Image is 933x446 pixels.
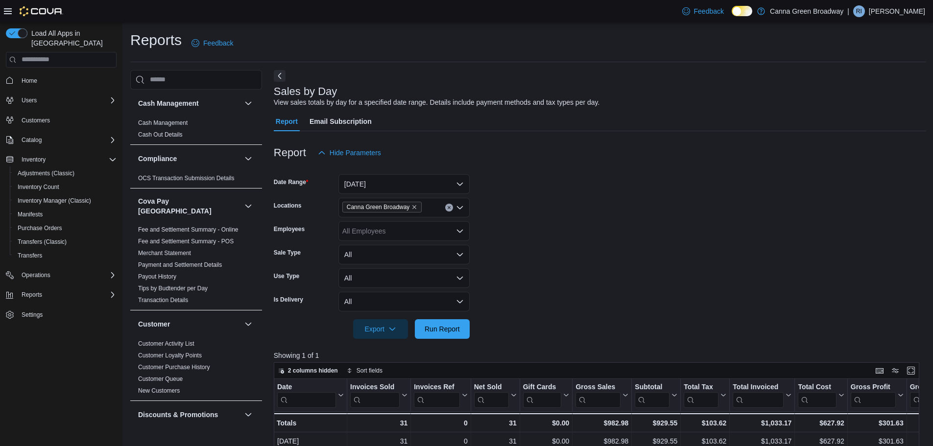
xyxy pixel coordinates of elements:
[350,417,407,429] div: 31
[138,226,239,233] a: Fee and Settlement Summary - Online
[18,197,91,205] span: Inventory Manager (Classic)
[575,382,621,392] div: Gross Sales
[10,194,120,208] button: Inventory Manager (Classic)
[10,235,120,249] button: Transfers (Classic)
[14,209,47,220] a: Manifests
[138,98,240,108] button: Cash Management
[138,119,188,127] span: Cash Management
[18,211,43,218] span: Manifests
[338,245,470,264] button: All
[18,169,74,177] span: Adjustments (Classic)
[20,6,63,16] img: Cova
[27,28,117,48] span: Load All Apps in [GEOGRAPHIC_DATA]
[22,77,37,85] span: Home
[6,70,117,348] nav: Complex example
[138,154,240,164] button: Compliance
[14,222,117,234] span: Purchase Orders
[18,154,49,165] button: Inventory
[138,273,176,281] span: Payout History
[274,225,305,233] label: Employees
[274,86,337,97] h3: Sales by Day
[2,113,120,127] button: Customers
[130,117,262,144] div: Cash Management
[14,167,117,179] span: Adjustments (Classic)
[138,285,208,292] a: Tips by Budtender per Day
[274,351,926,360] p: Showing 1 of 1
[14,250,117,261] span: Transfers
[14,222,66,234] a: Purchase Orders
[2,73,120,88] button: Home
[474,382,516,407] button: Net Sold
[851,382,896,407] div: Gross Profit
[2,153,120,166] button: Inventory
[138,375,183,383] span: Customer Queue
[138,410,218,420] h3: Discounts & Promotions
[138,273,176,280] a: Payout History
[732,6,752,16] input: Dark Mode
[10,166,120,180] button: Adjustments (Classic)
[274,70,286,82] button: Next
[138,410,240,420] button: Discounts & Promotions
[523,417,569,429] div: $0.00
[353,319,408,339] button: Export
[138,131,183,138] a: Cash Out Details
[347,202,410,212] span: Canna Green Broadway
[14,181,117,193] span: Inventory Count
[575,417,628,429] div: $982.98
[2,94,120,107] button: Users
[18,308,117,321] span: Settings
[138,296,188,304] span: Transaction Details
[314,143,385,163] button: Hide Parameters
[414,417,467,429] div: 0
[18,252,42,259] span: Transfers
[274,147,306,159] h3: Report
[770,5,843,17] p: Canna Green Broadway
[415,319,470,339] button: Run Report
[22,136,42,144] span: Catalog
[343,365,386,376] button: Sort fields
[138,175,235,182] a: OCS Transaction Submission Details
[18,154,117,165] span: Inventory
[138,319,240,329] button: Customer
[798,382,836,392] div: Total Cost
[851,382,904,407] button: Gross Profit
[523,382,569,407] button: Gift Cards
[733,382,791,407] button: Total Invoiced
[18,289,117,301] span: Reports
[635,417,677,429] div: $929.55
[18,94,117,106] span: Users
[2,133,120,147] button: Catalog
[14,167,78,179] a: Adjustments (Classic)
[456,204,464,211] button: Open list of options
[684,382,726,407] button: Total Tax
[274,365,342,376] button: 2 columns hidden
[14,209,117,220] span: Manifests
[203,38,233,48] span: Feedback
[474,382,508,407] div: Net Sold
[138,387,180,394] a: New Customers
[188,33,237,53] a: Feedback
[694,6,724,16] span: Feedback
[2,268,120,282] button: Operations
[2,288,120,302] button: Reports
[357,367,383,375] span: Sort fields
[14,250,46,261] a: Transfers
[274,178,309,186] label: Date Range
[635,382,670,407] div: Subtotal
[847,5,849,17] p: |
[14,195,117,207] span: Inventory Manager (Classic)
[138,261,222,269] span: Payment and Settlement Details
[242,409,254,421] button: Discounts & Promotions
[733,382,784,392] div: Total Invoiced
[414,382,467,407] button: Invoices Ref
[425,324,460,334] span: Run Report
[445,204,453,211] button: Clear input
[138,297,188,304] a: Transaction Details
[342,202,422,212] span: Canna Green Broadway
[10,249,120,262] button: Transfers
[277,382,336,407] div: Date
[18,289,46,301] button: Reports
[130,338,262,400] div: Customer
[138,261,222,268] a: Payment and Settlement Details
[684,382,718,392] div: Total Tax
